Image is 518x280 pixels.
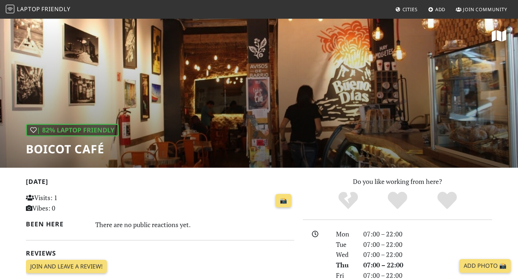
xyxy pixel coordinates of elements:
a: Join Community [453,3,510,16]
div: 07:00 – 22:00 [359,249,496,260]
img: LaptopFriendly [6,5,14,13]
div: Wed [332,249,359,260]
span: Friendly [41,5,70,13]
p: Do you like working from here? [303,176,492,187]
div: | 82% Laptop Friendly [26,124,119,136]
h2: Reviews [26,249,294,257]
div: Definitely! [422,191,472,211]
div: 07:00 – 22:00 [359,229,496,239]
span: Join Community [463,6,507,13]
h2: [DATE] [26,178,294,188]
div: Tue [332,239,359,250]
div: No [323,191,373,211]
span: Cities [403,6,418,13]
h2: Been here [26,220,87,228]
a: Add Photo 📸 [459,259,511,273]
a: Add [425,3,449,16]
a: Cities [392,3,421,16]
span: Laptop [17,5,40,13]
a: Join and leave a review! [26,260,107,274]
span: Add [435,6,446,13]
div: Yes [373,191,422,211]
a: LaptopFriendly LaptopFriendly [6,3,71,16]
div: Mon [332,229,359,239]
div: Thu [332,260,359,270]
a: 📸 [276,194,291,208]
div: 07:00 – 22:00 [359,239,496,250]
div: There are no public reactions yet. [95,219,295,230]
div: 07:00 – 22:00 [359,260,496,270]
h1: Boicot Café [26,142,119,156]
p: Visits: 1 Vibes: 0 [26,193,110,213]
